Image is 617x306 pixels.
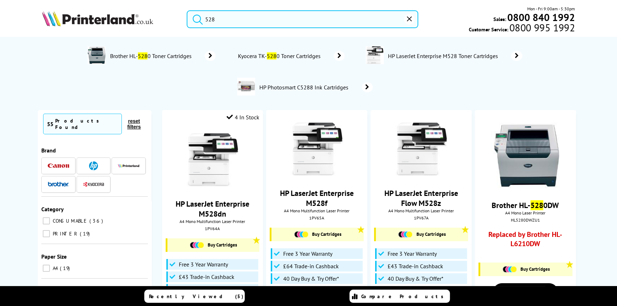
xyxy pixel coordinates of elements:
span: A4 [51,265,59,271]
span: Kyocera TK- 0 Toner Cartridges [237,52,323,59]
a: HP LaserJet Enterprise M528 Toner Cartridges [387,46,522,66]
img: Cartridges [398,231,413,238]
img: HP-M528-FrontFacing-Small.jpg [290,123,343,176]
a: Buy Cartridges [379,231,464,238]
input: PRINTER 19 [43,230,50,237]
span: HP LaserJet Enterprise M528 Toner Cartridges [387,52,501,59]
span: 19 [60,265,72,271]
mark: 528 [530,200,543,210]
img: OR1790000055697.jpg [491,123,560,188]
span: £64 Trade-in Cashback [283,263,339,270]
div: 4 In Stock [227,114,259,121]
img: Printerland [118,164,139,167]
span: 36 [89,218,105,224]
span: Compare Products [361,293,447,300]
span: 19 [80,230,92,237]
img: HP-M528z-FrontFacing-Small.jpg [394,123,448,176]
img: Cartridges [294,231,308,238]
span: Buy Cartridges [416,231,445,237]
a: View [493,283,558,302]
a: Printerland Logo [42,11,178,28]
span: Recently Viewed (5) [149,293,244,300]
span: 40 Day Buy & Try Offer* [388,275,444,282]
span: HP Photosmart C5288 Ink Cartridges [259,84,351,91]
div: 1PV65A [271,215,362,221]
span: Free 3 Year Warranty [388,250,437,257]
button: reset filters [122,118,146,130]
span: £43 Trade-in Cashback [179,273,234,280]
mark: 528 [267,52,276,59]
span: A4 Mono Multifunction Laser Printer [270,208,363,213]
span: Paper Size [41,253,67,260]
input: A4 19 [43,265,50,272]
img: Cartridges [190,242,204,248]
img: Brother [48,182,69,187]
div: HL5280DWZU1 [480,217,570,223]
span: Mon - Fri 9:00am - 5:30pm [527,5,575,12]
span: A4 Mono Multifunction Laser Printer [374,208,468,213]
img: PhotosmartC5200-conspage.jpg [237,78,255,95]
span: Free 3 Year Warranty [179,261,228,268]
div: 1PV64A [167,226,258,231]
a: HP LaserJet Enterprise Flow M528z [384,188,458,208]
div: Products Found [55,118,118,130]
img: 1PV64A-conspage.jpg [366,46,384,64]
span: A4 Mono Multifunction Laser Printer [166,219,259,224]
span: Brand [41,147,56,154]
a: 0800 840 1992 [506,14,575,21]
span: Category [41,206,64,213]
mark: 528 [138,52,147,59]
span: Buy Cartridges [208,242,237,248]
span: 0800 995 1992 [508,24,575,31]
b: 0800 840 1992 [507,11,575,24]
span: £43 Trade-in Cashback [388,263,443,270]
span: 40 Day Buy & Try Offer* [179,286,235,293]
span: Buy Cartridges [520,266,550,272]
a: HP LaserJet Enterprise M528f [280,188,354,208]
a: Buy Cartridges [275,231,360,238]
a: Recently Viewed (5) [144,290,245,303]
img: Canon [48,164,69,168]
a: HP Photosmart C5288 Ink Cartridges [259,78,373,97]
a: Brother HL-5280DW [492,200,559,210]
a: Compare Products [349,290,450,303]
a: HP LaserJet Enterprise M528dn [176,199,249,219]
a: Kyocera TK-5280 Toner Cartridges [237,51,344,61]
img: Printerland Logo [42,11,153,26]
img: Cartridges [503,266,517,273]
input: Search product or brand [187,10,418,28]
span: Brother HL- 0 Toner Cartridges [109,52,194,59]
img: HP-M528-FrontFacing-Small.jpg [186,133,239,187]
span: 40 Day Buy & Try Offer* [283,275,339,282]
img: HL5280DWZU1-conspage.jpg [88,46,105,64]
input: CONSUMABLE 36 [43,217,50,224]
span: Sales: [493,16,506,22]
a: Buy Cartridges [171,242,256,248]
span: Customer Service: [469,24,575,33]
span: Buy Cartridges [312,231,341,237]
span: A4 Mono Laser Printer [478,210,572,216]
span: CONSUMABLE [51,218,89,224]
img: Kyocera [83,182,104,187]
span: PRINTER [51,230,79,237]
span: Free 3 Year Warranty [283,250,332,257]
img: HP [89,161,98,170]
div: 1PV67A [376,215,466,221]
a: Replaced by Brother HL-L6210DW [488,230,563,252]
a: Buy Cartridges [484,266,569,273]
span: 55 [47,120,53,128]
a: Brother HL-5280 Toner Cartridges [109,46,216,66]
